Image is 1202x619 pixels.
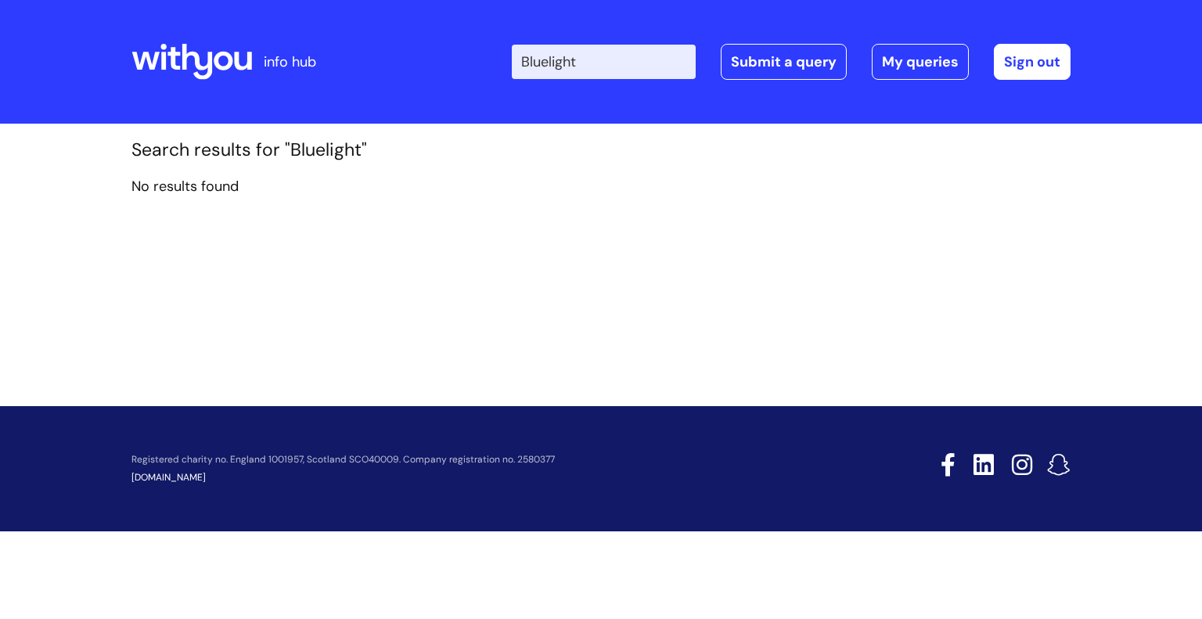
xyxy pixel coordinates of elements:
a: [DOMAIN_NAME] [131,471,206,484]
p: info hub [264,49,316,74]
a: Sign out [994,44,1071,80]
p: No results found [131,174,1071,199]
div: | - [512,44,1071,80]
h1: Search results for "Bluelight" [131,139,1071,161]
a: My queries [872,44,969,80]
p: Registered charity no. England 1001957, Scotland SCO40009. Company registration no. 2580377 [131,455,830,465]
input: Search [512,45,696,79]
a: Submit a query [721,44,847,80]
